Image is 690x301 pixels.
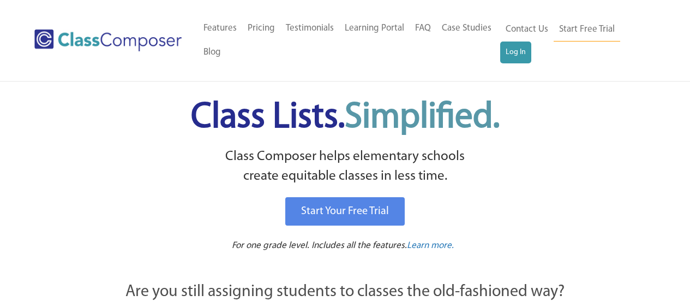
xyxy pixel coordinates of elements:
[407,239,454,253] a: Learn more.
[407,241,454,250] span: Learn more.
[500,17,647,63] nav: Header Menu
[65,147,625,187] p: Class Composer helps elementary schools create equitable classes in less time.
[198,40,226,64] a: Blog
[285,197,405,226] a: Start Your Free Trial
[198,16,500,64] nav: Header Menu
[554,17,620,42] a: Start Free Trial
[500,17,554,42] a: Contact Us
[301,206,389,217] span: Start Your Free Trial
[242,16,280,40] a: Pricing
[410,16,436,40] a: FAQ
[339,16,410,40] a: Learning Portal
[34,29,182,51] img: Class Composer
[191,100,500,135] span: Class Lists.
[500,42,531,63] a: Log In
[436,16,497,40] a: Case Studies
[198,16,242,40] a: Features
[280,16,339,40] a: Testimonials
[232,241,407,250] span: For one grade level. Includes all the features.
[345,100,500,135] span: Simplified.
